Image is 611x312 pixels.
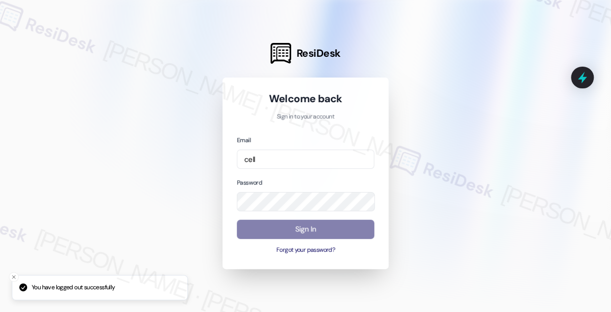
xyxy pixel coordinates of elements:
button: Close toast [9,272,19,282]
label: Password [237,179,262,187]
img: ResiDesk Logo [270,43,291,64]
p: Sign in to your account [237,113,374,121]
input: name@example.com [237,150,374,169]
p: You have logged out successfully [32,283,115,292]
button: Forgot your password? [237,246,374,255]
label: Email [237,136,251,144]
h1: Welcome back [237,92,374,106]
button: Sign In [237,220,374,239]
span: ResiDesk [297,46,341,60]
